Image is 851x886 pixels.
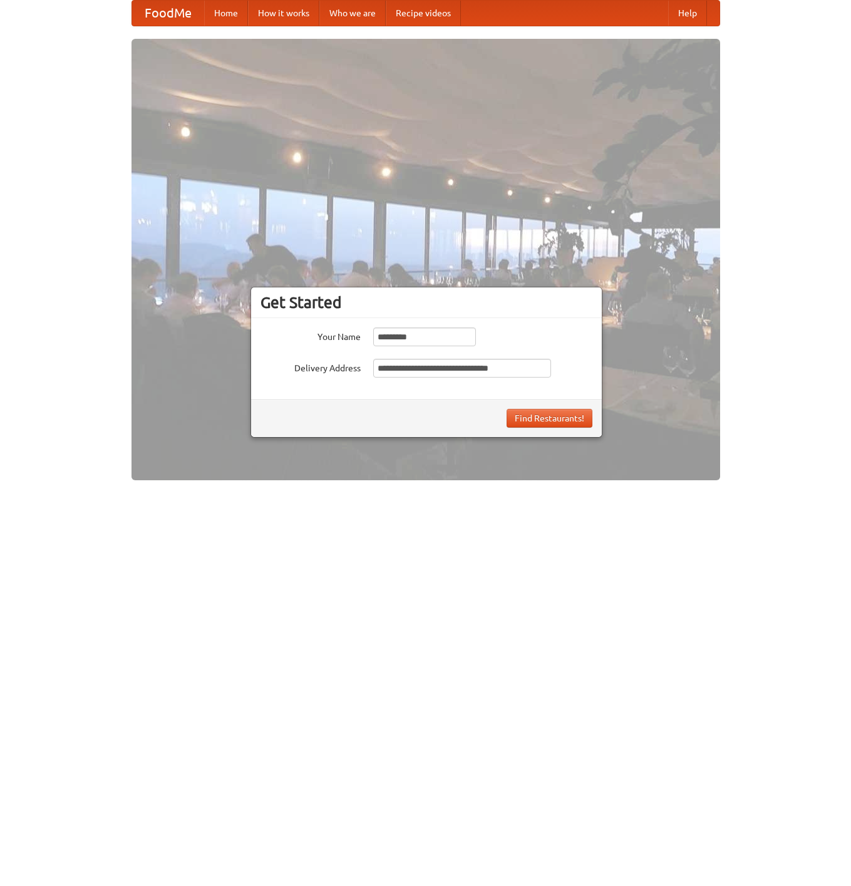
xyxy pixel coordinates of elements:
h3: Get Started [260,293,592,312]
label: Delivery Address [260,359,361,374]
a: Help [668,1,707,26]
label: Your Name [260,327,361,343]
a: Home [204,1,248,26]
a: FoodMe [132,1,204,26]
a: Recipe videos [386,1,461,26]
button: Find Restaurants! [507,409,592,428]
a: Who we are [319,1,386,26]
a: How it works [248,1,319,26]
